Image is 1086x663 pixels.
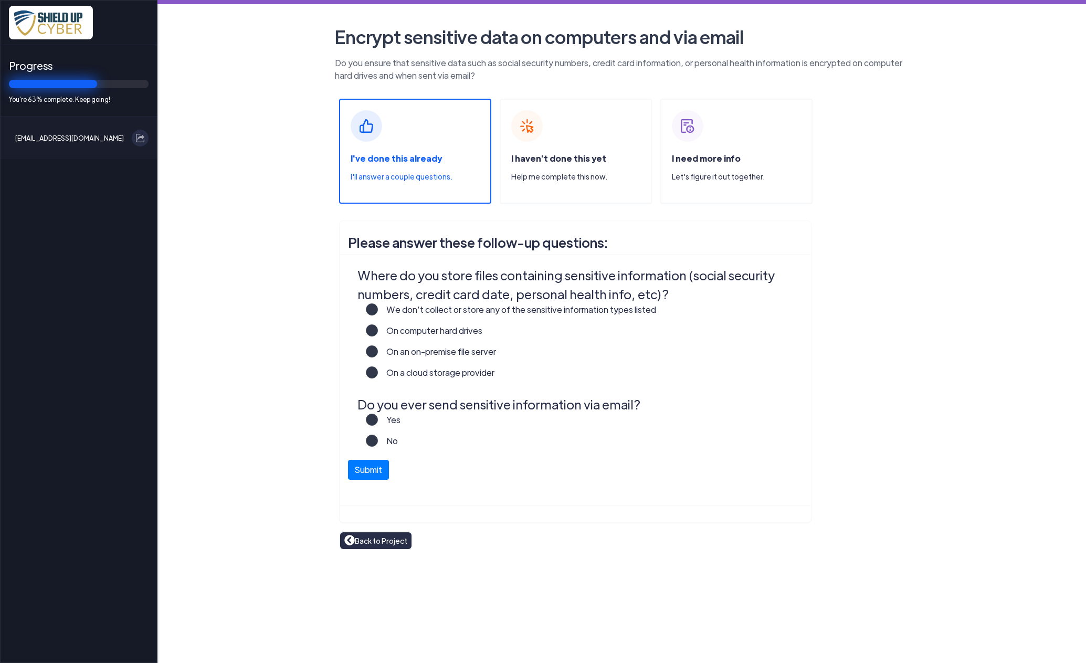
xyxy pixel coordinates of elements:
a: Back to Project [344,535,407,546]
label: On an on-premise file server [378,345,496,366]
p: Help me complete this now. [511,171,651,182]
img: Back to Project [344,535,355,545]
button: Submit [348,460,389,480]
label: Yes [378,414,400,435]
h2: Encrypt sensitive data on computers and via email [331,21,913,52]
span: You're 63% complete. Keep going! [9,94,149,104]
span: I need more info [672,153,741,164]
label: We don’t collect or store any of the sensitive information types listed [378,303,656,324]
img: x7pemu0IxLxkcbZJZdzx2HwkaHwO9aaLS0XkQIJL.png [9,6,93,39]
legend: Do you ever send sensitive information via email? [357,395,797,414]
p: Do you ensure that sensitive data such as social security numbers, credit card information, or pe... [331,57,913,82]
iframe: Chat Widget [911,550,1086,663]
span: I haven't done this yet [511,153,606,164]
span: Progress [9,58,149,73]
label: On a cloud storage provider [378,366,494,387]
img: exit.svg [136,134,144,142]
span: I've done this already [351,153,442,164]
img: shield-up-not-done.svg [511,110,543,142]
p: I'll answer a couple questions. [351,171,490,182]
span: [EMAIL_ADDRESS][DOMAIN_NAME] [15,130,124,146]
img: shield-up-already-done.svg [351,110,382,142]
legend: Where do you store files containing sensitive information (social security numbers, credit card d... [357,266,797,303]
h3: Please answer these follow-up questions: [348,229,803,256]
label: On computer hard drives [378,324,482,345]
button: Log out [132,130,149,146]
label: No [378,435,398,456]
img: shield-up-cannot-complete.svg [672,110,703,142]
p: Let's figure it out together. [672,171,811,182]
